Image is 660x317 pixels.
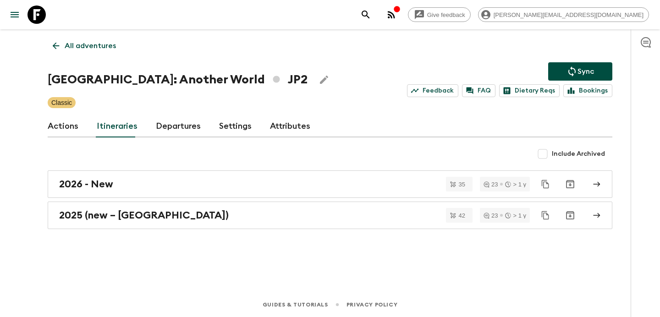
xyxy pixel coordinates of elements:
h2: 2025 (new – [GEOGRAPHIC_DATA]) [59,209,229,221]
a: Actions [48,115,78,137]
span: Give feedback [422,11,470,18]
a: Settings [219,115,252,137]
h2: 2026 - New [59,178,113,190]
button: Sync adventure departures to the booking engine [548,62,612,81]
button: Edit Adventure Title [315,71,333,89]
a: 2025 (new – [GEOGRAPHIC_DATA]) [48,202,612,229]
button: Archive [561,206,579,224]
a: Itineraries [97,115,137,137]
span: [PERSON_NAME][EMAIL_ADDRESS][DOMAIN_NAME] [489,11,649,18]
button: search adventures [357,5,375,24]
a: Attributes [270,115,310,137]
div: > 1 y [505,213,526,219]
p: Classic [51,98,72,107]
div: [PERSON_NAME][EMAIL_ADDRESS][DOMAIN_NAME] [478,7,649,22]
button: Duplicate [537,176,554,192]
a: Bookings [563,84,612,97]
span: 35 [453,181,471,187]
a: Guides & Tutorials [263,300,328,310]
a: FAQ [462,84,495,97]
a: Dietary Reqs [499,84,560,97]
p: Sync [577,66,594,77]
a: All adventures [48,37,121,55]
p: All adventures [65,40,116,51]
a: Privacy Policy [346,300,397,310]
a: Give feedback [408,7,471,22]
a: 2026 - New [48,170,612,198]
button: menu [5,5,24,24]
div: 23 [484,181,498,187]
a: Departures [156,115,201,137]
span: Include Archived [552,149,605,158]
h1: [GEOGRAPHIC_DATA]: Another World JP2 [48,71,308,89]
div: 23 [484,213,498,219]
button: Duplicate [537,207,554,224]
span: 42 [453,213,471,219]
div: > 1 y [505,181,526,187]
button: Archive [561,175,579,193]
a: Feedback [407,84,458,97]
